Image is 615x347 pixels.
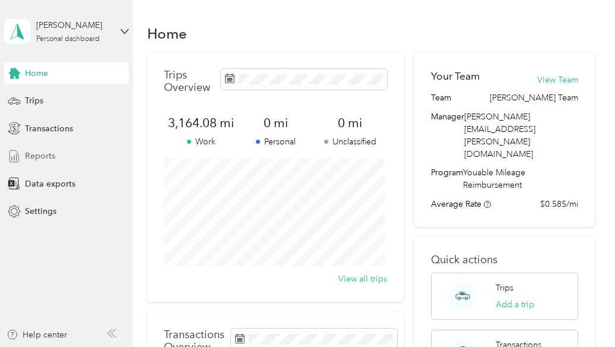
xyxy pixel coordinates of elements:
span: Youable Mileage Reimbursement [463,166,578,191]
button: Help center [7,329,67,341]
p: Trips [496,282,513,294]
span: Settings [25,205,56,217]
button: View all trips [338,273,387,285]
iframe: Everlance-gr Chat Button Frame [549,280,615,347]
button: Add a trip [496,298,534,311]
span: 3,164.08 mi [164,115,238,131]
span: [PERSON_NAME][EMAIL_ADDRESS][PERSON_NAME][DOMAIN_NAME] [464,112,535,159]
p: Trips Overview [164,69,215,94]
p: Unclassified [313,135,387,148]
span: 0 mi [313,115,387,131]
div: [PERSON_NAME] [36,19,110,31]
span: Data exports [25,178,75,190]
p: Personal [238,135,312,148]
div: Personal dashboard [36,36,100,43]
h1: Home [147,27,187,40]
span: Trips [25,94,43,107]
span: Program [431,166,463,191]
span: 0 mi [238,115,312,131]
button: View Team [537,74,578,86]
span: Home [25,67,48,80]
p: Quick actions [431,254,578,266]
span: Manager [431,111,464,160]
span: $0.585/mi [540,198,578,210]
p: Work [164,135,238,148]
span: Team [431,92,451,104]
span: Average Rate [431,199,481,209]
span: Reports [25,150,55,162]
span: [PERSON_NAME] Team [490,92,578,104]
span: Transactions [25,122,73,135]
h2: Your Team [431,69,480,84]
